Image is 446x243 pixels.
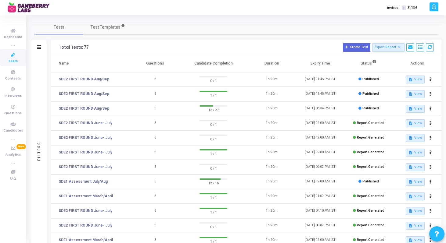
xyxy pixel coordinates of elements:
[59,208,112,213] a: SDE2 FIRST ROUND June- July
[131,101,179,116] td: 3
[247,116,296,131] td: 1h 20m
[247,72,296,87] td: 1h 20m
[131,87,179,101] td: 3
[357,223,384,227] span: Report Generated
[408,180,413,184] mat-icon: description
[247,160,296,174] td: 1h 20m
[247,145,296,160] td: 1h 20m
[131,55,179,72] th: Questions
[200,136,227,142] span: 0 / 1
[59,150,112,155] a: SDE2 FIRST ROUND June- July
[131,204,179,218] td: 3
[200,121,227,127] span: 0 / 1
[406,163,424,171] button: View
[296,131,344,145] td: [DATE] 12:00 AM IST
[406,90,424,98] button: View
[247,101,296,116] td: 1h 20m
[54,24,64,30] span: Tests
[8,2,53,14] img: logo
[59,135,112,140] a: SDE2 FIRST ROUND June- July
[200,150,227,157] span: 1 / 1
[296,72,344,87] td: [DATE] 11:45 PM IST
[8,59,18,64] span: Tests
[406,119,424,127] button: View
[357,121,384,125] span: Report Generated
[408,77,413,82] mat-icon: description
[4,35,22,40] span: Dashboard
[406,178,424,186] button: View
[200,209,227,215] span: 1 / 1
[247,189,296,204] td: 1h 20m
[402,5,406,10] span: T
[59,164,112,170] a: SDE2 FIRST ROUND June- July
[59,76,109,82] a: SDE2 FIRST ROUND Aug/Sep
[408,194,413,199] mat-icon: description
[200,92,227,98] span: 1 / 1
[408,238,413,242] mat-icon: description
[91,24,120,30] span: Test Templates
[408,136,413,140] mat-icon: description
[247,204,296,218] td: 1h 20m
[247,87,296,101] td: 1h 20m
[10,176,16,181] span: FAQ
[247,55,296,72] th: Duration
[296,116,344,131] td: [DATE] 12:00 AM IST
[343,43,370,52] button: Create Test
[357,238,384,242] span: Report Generated
[296,87,344,101] td: [DATE] 11:45 PM IST
[387,5,399,10] label: Invites:
[200,180,227,186] span: 12 / 16
[408,224,413,228] mat-icon: description
[59,120,112,126] a: SDE2 FIRST ROUND June- July
[408,92,413,96] mat-icon: description
[407,5,418,10] span: 31/166
[357,209,384,213] span: Report Generated
[5,76,21,81] span: Contests
[296,145,344,160] td: [DATE] 12:00 AM IST
[131,189,179,204] td: 3
[408,209,413,213] mat-icon: description
[131,218,179,233] td: 3
[408,107,413,111] mat-icon: description
[408,121,413,125] mat-icon: description
[406,134,424,142] button: View
[200,165,227,171] span: 0 / 1
[59,223,112,228] a: SDE2 FIRST ROUND June- July
[4,111,22,116] span: Questions
[131,145,179,160] td: 3
[406,149,424,157] button: View
[36,118,42,185] div: Filters
[16,144,26,149] span: New
[406,222,424,230] button: View
[179,55,247,72] th: Candidate Completion
[296,174,344,189] td: [DATE] 12:00 AM IST
[296,189,344,204] td: [DATE] 11:59 PM IST
[5,152,21,157] span: Analytics
[406,76,424,83] button: View
[59,237,113,243] a: SDE1 Assessment March/April
[200,77,227,83] span: 0 / 1
[59,179,108,184] a: SDE1 Assessment July/Aug
[393,55,441,72] th: Actions
[372,43,405,52] button: Export Report
[5,93,22,99] span: Interviews
[406,207,424,215] button: View
[406,105,424,113] button: View
[131,160,179,174] td: 3
[362,179,379,183] span: Published
[408,165,413,169] mat-icon: description
[200,194,227,200] span: 1 / 1
[357,194,384,198] span: Report Generated
[247,131,296,145] td: 1h 20m
[131,72,179,87] td: 3
[200,107,227,113] span: 13 / 27
[357,136,384,139] span: Report Generated
[247,218,296,233] td: 1h 20m
[408,150,413,155] mat-icon: description
[296,218,344,233] td: [DATE] 08:09 PM IST
[296,101,344,116] td: [DATE] 06:34 PM IST
[344,55,393,72] th: Status
[362,106,379,110] span: Published
[357,150,384,154] span: Report Generated
[3,128,23,133] span: Candidates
